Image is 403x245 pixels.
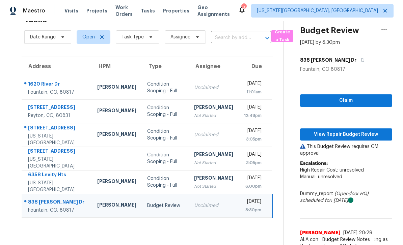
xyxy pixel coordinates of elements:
div: Condition Scoping - Full [147,152,183,165]
span: [US_STATE][GEOGRAPHIC_DATA], [GEOGRAPHIC_DATA] [257,7,378,14]
div: 11:01am [244,89,262,95]
span: Geo Assignments [197,4,230,18]
div: Fountain, CO, 80817 [28,89,86,96]
button: Create a Task [271,30,293,42]
div: [DATE] by 8:30pm [300,39,340,46]
div: [US_STATE][GEOGRAPHIC_DATA] [28,180,86,193]
th: Type [142,57,189,76]
th: Address [22,57,92,76]
div: [PERSON_NAME] [97,107,136,116]
div: Budget Review [147,202,183,209]
h5: 838 [PERSON_NAME] Dr [300,57,356,63]
div: Not Started [194,183,233,190]
span: Tasks [141,8,155,13]
span: Work Orders [115,4,133,18]
div: [PERSON_NAME] [97,84,136,92]
div: Fountain, CO, 80817 [28,207,86,214]
button: Copy Address [356,54,366,66]
div: 3:05pm [244,136,262,143]
div: [PERSON_NAME] [194,151,233,159]
div: [DATE] [244,127,262,136]
div: 1620 River Dr [28,81,86,89]
span: Properties [163,7,189,14]
button: Open [263,33,272,43]
span: Budget Review Notes [318,236,374,243]
div: 12:48pm [244,112,262,119]
h2: Tasks [24,16,47,23]
span: Claim [305,96,387,105]
div: [PERSON_NAME] [97,202,136,210]
div: [PERSON_NAME] [194,104,233,112]
div: [PERSON_NAME] [97,131,136,139]
span: Projects [86,7,107,14]
div: [DATE] [244,104,262,112]
th: HPM [92,57,142,76]
div: Fountain, CO 80817 [300,66,392,73]
b: Escalations: [300,161,328,166]
div: Condition Scoping - Full [147,81,183,94]
span: [PERSON_NAME] [300,229,341,236]
button: Claim [300,94,392,107]
div: Dummy_report [300,190,392,204]
div: Peyton, CO, 80831 [28,112,86,119]
div: [US_STATE][GEOGRAPHIC_DATA] [28,156,86,170]
div: [US_STATE][GEOGRAPHIC_DATA] [28,133,86,146]
p: This Budget Review requires GM approval [300,143,392,157]
div: [DATE] [244,198,261,207]
h2: Budget Review [300,27,359,34]
span: Visits [64,7,78,14]
div: Unclaimed [194,131,233,138]
i: (Opendoor HQ) [334,191,369,196]
span: Create a Task [275,28,290,44]
div: Condition Scoping - Full [147,104,183,118]
div: Condition Scoping - Full [147,128,183,142]
div: 8:30pm [244,207,261,213]
span: Manual: unresolved [300,175,342,179]
i: scheduled for: [DATE] [300,198,348,203]
span: Task Type [122,34,144,40]
div: 838 [PERSON_NAME] Dr [28,198,86,207]
th: Due [239,57,272,76]
div: Not Started [194,112,233,119]
div: Condition Scoping - Full [147,175,183,189]
div: [DATE] [244,151,262,159]
div: Not Started [194,159,233,166]
div: [PERSON_NAME] [194,175,233,183]
span: Date Range [30,34,56,40]
div: [DATE] [244,80,262,89]
div: [PERSON_NAME] [97,178,136,186]
span: View Repair Budget Review [305,130,387,139]
span: [DATE] 20:29 [343,231,372,235]
th: Assignee [189,57,239,76]
span: Maestro [23,7,45,14]
input: Search by address [211,33,252,43]
div: Unclaimed [194,202,233,209]
div: [DATE] [244,175,262,183]
button: View Repair Budget Review [300,128,392,141]
div: 8 [241,4,246,11]
div: 3:05pm [244,159,262,166]
span: High Repair Cost: unresolved [300,168,364,173]
div: [STREET_ADDRESS] [28,148,86,156]
span: Assignee [170,34,190,40]
div: 6:00pm [244,183,262,190]
div: Unclaimed [194,84,233,91]
div: 6358 Levity Hts [28,171,86,180]
div: [STREET_ADDRESS] [28,124,86,133]
div: [STREET_ADDRESS] [28,104,86,112]
span: Open [82,34,95,40]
